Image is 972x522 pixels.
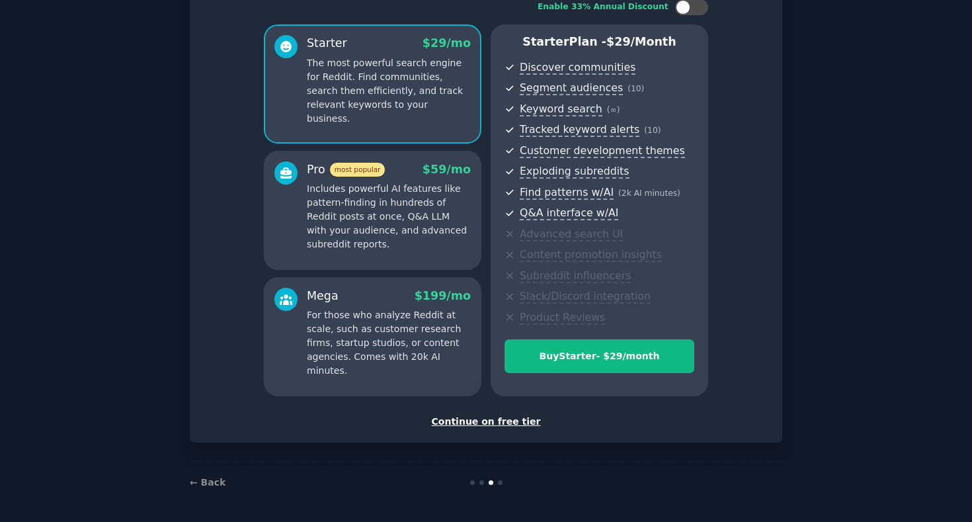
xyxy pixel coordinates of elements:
p: Starter Plan - [505,34,694,50]
a: ← Back [190,477,225,488]
span: Content promotion insights [520,248,662,262]
div: Continue on free tier [204,415,768,429]
span: Advanced search UI [520,228,623,241]
span: Customer development themes [520,144,685,158]
span: ( 2k AI minutes ) [618,189,680,198]
span: Q&A interface w/AI [520,206,618,220]
span: Exploding subreddits [520,165,629,179]
div: Mega [307,288,339,304]
span: ( 10 ) [644,126,661,135]
span: Tracked keyword alerts [520,123,639,137]
div: Enable 33% Annual Discount [538,1,668,13]
span: $ 29 /mo [423,36,471,50]
button: BuyStarter- $29/month [505,339,694,373]
div: Pro [307,161,385,178]
span: ( ∞ ) [607,105,620,114]
span: most popular [330,163,385,177]
span: Slack/Discord integration [520,290,651,304]
p: For those who analyze Reddit at scale, such as customer research firms, startup studios, or conte... [307,308,471,378]
span: $ 29 /month [606,35,676,48]
div: Buy Starter - $ 29 /month [505,349,694,363]
span: ( 10 ) [628,84,644,93]
p: The most powerful search engine for Reddit. Find communities, search them efficiently, and track ... [307,56,471,126]
span: Segment audiences [520,81,623,95]
span: Keyword search [520,103,602,116]
span: Discover communities [520,61,635,75]
p: Includes powerful AI features like pattern-finding in hundreds of Reddit posts at once, Q&A LLM w... [307,182,471,251]
span: Product Reviews [520,311,605,325]
span: $ 59 /mo [423,163,471,176]
span: $ 199 /mo [415,289,471,302]
div: Starter [307,35,347,52]
span: Subreddit influencers [520,269,631,283]
span: Find patterns w/AI [520,186,614,200]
